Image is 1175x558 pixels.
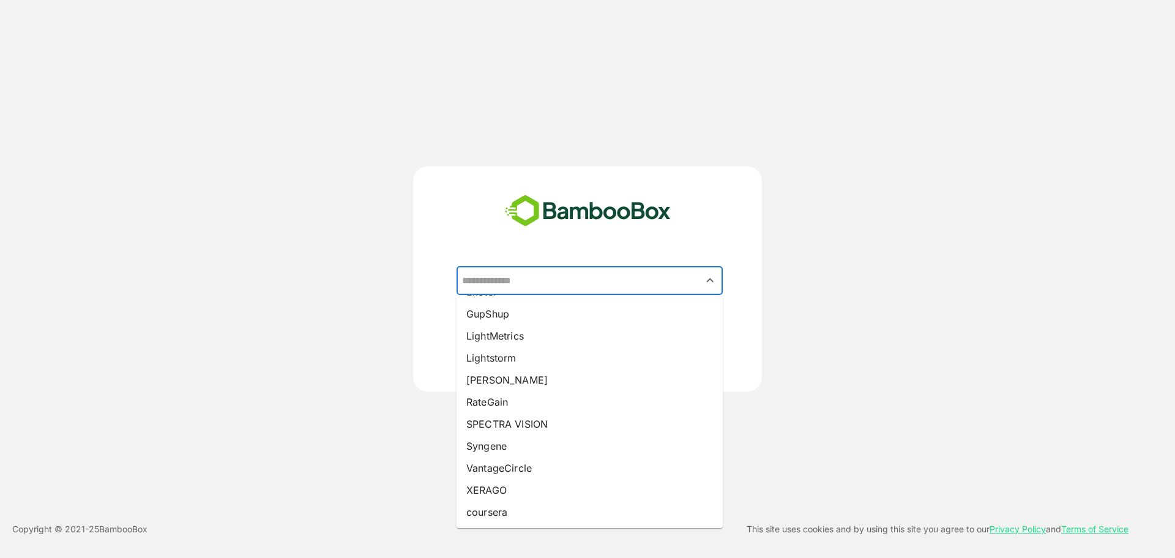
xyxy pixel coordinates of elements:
li: GupShup [457,303,723,325]
li: XERAGO [457,479,723,501]
li: Lightstorm [457,347,723,369]
li: [PERSON_NAME] [457,369,723,391]
a: Privacy Policy [990,524,1046,534]
img: bamboobox [498,191,677,231]
button: Close [702,272,718,289]
li: coursera [457,501,723,523]
li: LightMetrics [457,325,723,347]
li: RateGain [457,391,723,413]
li: Syngene [457,435,723,457]
p: This site uses cookies and by using this site you agree to our and [747,522,1128,537]
a: Terms of Service [1061,524,1128,534]
li: VantageCircle [457,457,723,479]
p: Copyright © 2021- 25 BambooBox [12,522,147,537]
li: SPECTRA VISION [457,413,723,435]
